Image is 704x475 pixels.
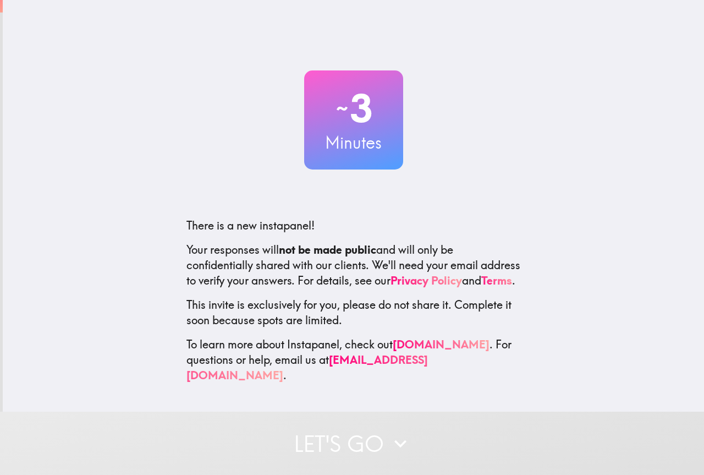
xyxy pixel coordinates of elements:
[334,92,350,125] span: ~
[393,337,490,351] a: [DOMAIN_NAME]
[304,86,403,131] h2: 3
[186,297,521,328] p: This invite is exclusively for you, please do not share it. Complete it soon because spots are li...
[186,337,521,383] p: To learn more about Instapanel, check out . For questions or help, email us at .
[279,243,376,256] b: not be made public
[481,274,512,287] a: Terms
[304,131,403,154] h3: Minutes
[186,242,521,288] p: Your responses will and will only be confidentially shared with our clients. We'll need your emai...
[186,353,428,382] a: [EMAIL_ADDRESS][DOMAIN_NAME]
[391,274,462,287] a: Privacy Policy
[186,219,315,232] span: There is a new instapanel!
